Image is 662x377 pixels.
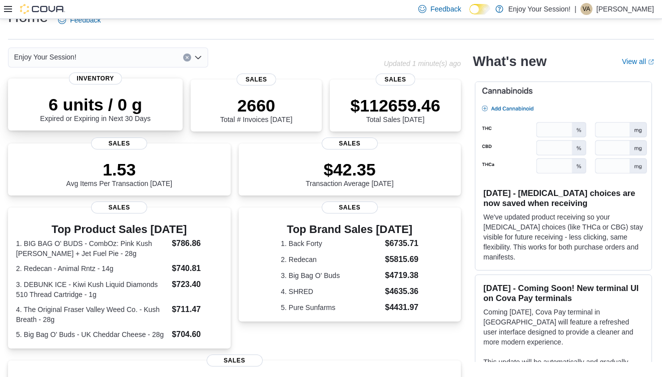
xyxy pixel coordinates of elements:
[281,270,381,280] dt: 3. Big Bag O' Buds
[483,307,643,347] p: Coming [DATE], Cova Pay terminal in [GEOGRAPHIC_DATA] will feature a refreshed user interface des...
[281,254,381,264] dt: 2. Redecan
[385,237,418,249] dd: $6735.71
[172,303,222,315] dd: $711.47
[91,137,147,149] span: Sales
[207,354,263,366] span: Sales
[469,4,490,14] input: Dark Mode
[385,253,418,265] dd: $5815.69
[66,159,172,187] div: Avg Items Per Transaction [DATE]
[281,223,418,235] h3: Top Brand Sales [DATE]
[430,4,461,14] span: Feedback
[350,95,440,123] div: Total Sales [DATE]
[220,95,292,123] div: Total # Invoices [DATE]
[66,159,172,179] p: 1.53
[483,188,643,208] h3: [DATE] - [MEDICAL_DATA] choices are now saved when receiving
[483,283,643,303] h3: [DATE] - Coming Soon! New terminal UI on Cova Pay terminals
[237,73,276,85] span: Sales
[16,329,168,339] dt: 5. Big Bag O' Buds - UK Cheddar Cheese - 28g
[508,3,571,15] p: Enjoy Your Session!
[20,4,65,14] img: Cova
[385,285,418,297] dd: $4635.36
[580,3,592,15] div: Vanessa Ashmead
[40,94,151,122] div: Expired or Expiring in Next 30 Days
[172,328,222,340] dd: $704.60
[622,57,654,65] a: View allExternal link
[376,73,415,85] span: Sales
[596,3,654,15] p: [PERSON_NAME]
[54,10,105,30] a: Feedback
[194,53,202,61] button: Open list of options
[16,263,168,273] dt: 2. Redecan - Animal Rntz - 14g
[172,278,222,290] dd: $723.40
[70,15,101,25] span: Feedback
[69,72,122,84] span: Inventory
[16,223,223,235] h3: Top Product Sales [DATE]
[385,269,418,281] dd: $4719.38
[281,302,381,312] dt: 5. Pure Sunfarms
[16,279,168,299] dt: 3. DEBUNK ICE - Kiwi Kush Liquid Diamonds 510 Thread Cartridge - 1g
[281,238,381,248] dt: 1. Back Forty
[91,201,147,213] span: Sales
[322,201,378,213] span: Sales
[322,137,378,149] span: Sales
[281,286,381,296] dt: 4. SHRED
[40,94,151,114] p: 6 units / 0 g
[648,59,654,65] svg: External link
[582,3,590,15] span: VA
[384,59,461,67] p: Updated 1 minute(s) ago
[306,159,394,187] div: Transaction Average [DATE]
[16,304,168,324] dt: 4. The Original Fraser Valley Weed Co. - Kush Breath - 28g
[172,237,222,249] dd: $786.86
[14,51,77,63] span: Enjoy Your Session!
[183,53,191,61] button: Clear input
[483,212,643,262] p: We've updated product receiving so your [MEDICAL_DATA] choices (like THCa or CBG) stay visible fo...
[385,301,418,313] dd: $4431.97
[574,3,576,15] p: |
[306,159,394,179] p: $42.35
[473,53,546,69] h2: What's new
[220,95,292,115] p: 2660
[16,238,168,258] dt: 1. BIG BAG O' BUDS - CombOz: Pink Kush [PERSON_NAME] + Jet Fuel Pie - 28g
[172,262,222,274] dd: $740.81
[350,95,440,115] p: $112659.46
